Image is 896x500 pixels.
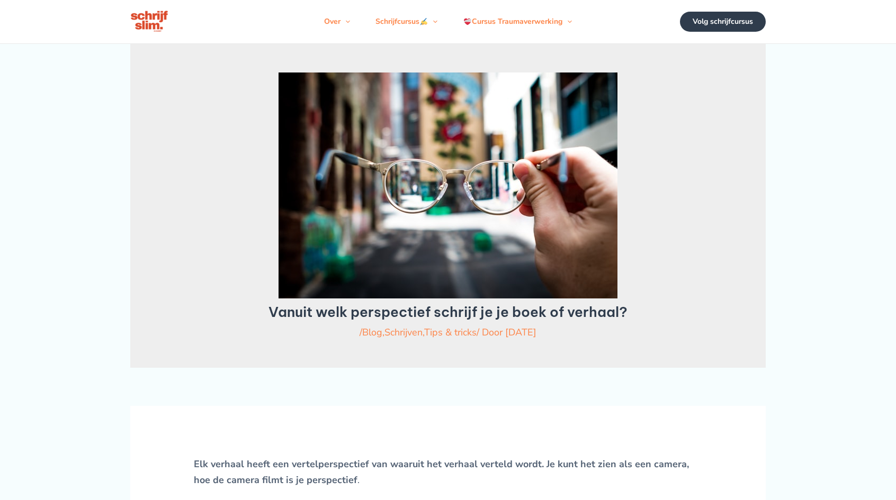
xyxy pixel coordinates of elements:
[169,304,727,320] h1: Vanuit welk perspectief schrijf je je boek of verhaal?
[451,6,585,38] a: Cursus TraumaverwerkingMenu schakelen
[362,326,382,339] a: Blog
[169,325,727,339] div: / / Door
[420,18,427,25] img: ✍️
[279,72,617,298] img: welk vertelpespectief je kiest betekent door wiens ogen je kijkt, ik-perspectief, jij-perspectief...
[424,326,477,339] a: Tips & tricks
[362,326,477,339] span: , ,
[384,326,423,339] a: Schrijven
[464,18,471,25] img: ❤️‍🩹
[680,12,766,32] a: Volg schrijfcursus
[311,6,363,38] a: OverMenu schakelen
[562,6,572,38] span: Menu schakelen
[363,6,450,38] a: SchrijfcursusMenu schakelen
[130,10,169,34] img: schrijfcursus schrijfslim academy
[311,6,585,38] nav: Navigatie op de site: Menu
[505,326,536,339] a: [DATE]
[194,458,689,486] strong: Elk verhaal heeft een vertelperspectief van waaruit het verhaal verteld wordt. Je kunt het zien a...
[341,6,350,38] span: Menu schakelen
[428,6,437,38] span: Menu schakelen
